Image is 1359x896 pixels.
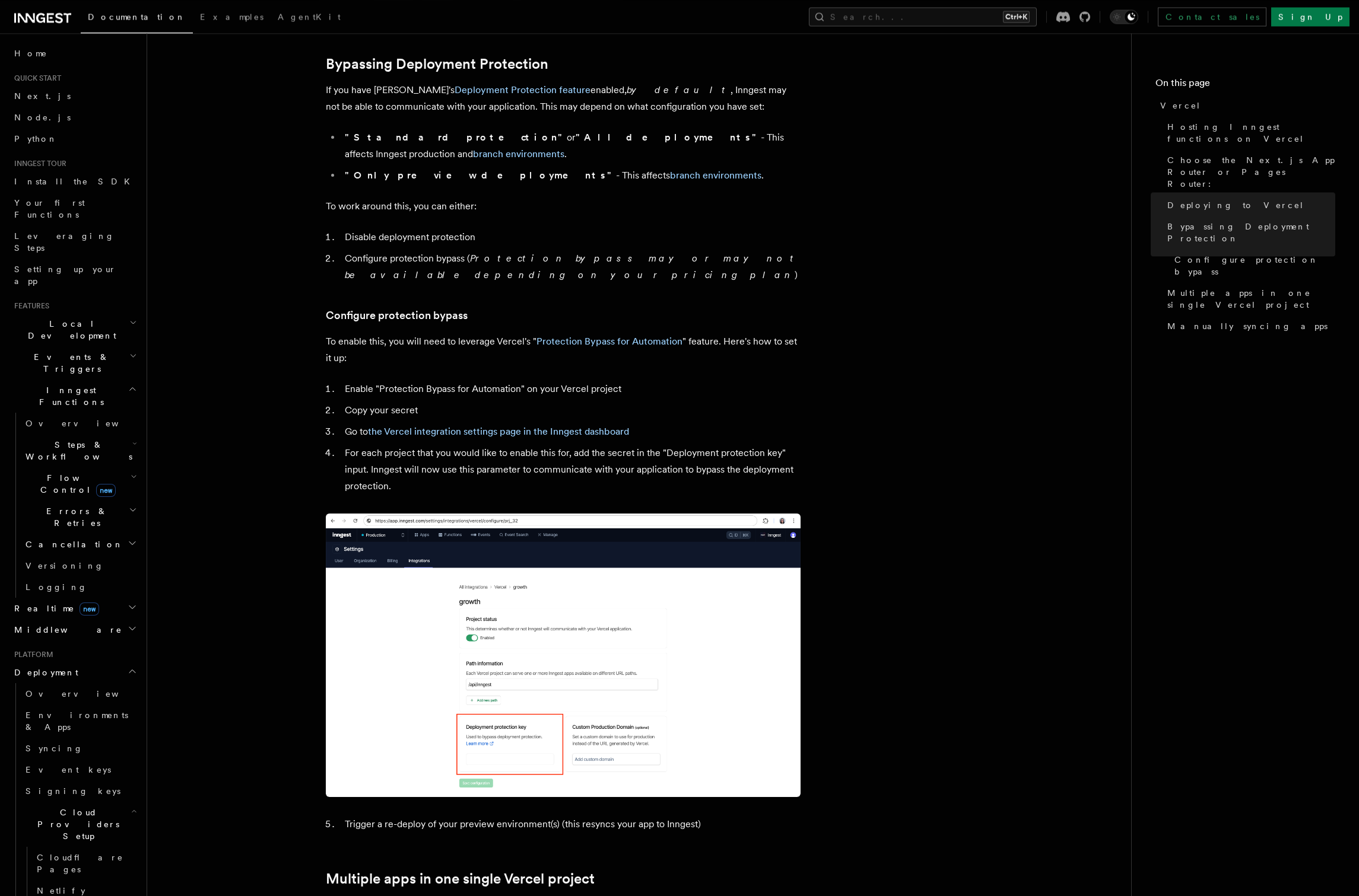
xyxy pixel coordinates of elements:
span: Bypassing Deployment Protection [1167,221,1335,244]
span: Deployment [9,667,78,678]
span: Leveraging Steps [14,231,115,253]
button: Steps & Workflows [21,434,139,467]
button: Middleware [9,619,139,640]
button: Cancellation [21,534,139,555]
span: new [96,484,116,497]
span: Choose the Next.js App Router or Pages Router: [1167,154,1335,190]
span: Middleware [9,624,122,636]
a: Python [9,128,139,149]
span: Event keys [26,765,111,774]
img: A Vercel protection bypass secret added in the Inngest dashboard [326,514,801,797]
span: Environments & Apps [26,710,128,732]
button: Events & Triggers [9,346,139,380]
a: Versioning [21,555,139,576]
span: Inngest Functions [9,384,128,408]
span: Cloud Providers Setup [21,806,131,842]
li: Trigger a re-deploy of your preview environment(s) (this resyncs your app to Inngest) [341,816,801,833]
a: Logging [21,576,139,598]
li: Enable "Protection Bypass for Automation" on your Vercel project [341,381,801,397]
span: Node.js [14,113,71,122]
span: Cloudflare Pages [37,853,123,874]
button: Errors & Retries [21,500,139,534]
span: Features [9,301,49,311]
div: Inngest Functions [9,413,139,598]
a: Hosting Inngest functions on Vercel [1163,116,1335,149]
span: Install the SDK [14,177,137,186]
a: Bypassing Deployment Protection [1163,216,1335,249]
li: Configure protection bypass ( ) [341,250,801,283]
em: Protection bypass may or may not be available depending on your pricing plan [345,253,799,280]
a: Vercel [1155,95,1335,116]
a: Your first Functions [9,192,139,225]
span: Home [14,47,47,59]
span: Local Development [9,318,129,342]
li: or - This affects Inngest production and . [341,129,801,162]
li: - This affects . [341,167,801,184]
span: Flow Control [21,472,131,496]
strong: "Standard protection" [345,132,567,143]
a: Multiple apps in one single Vercel project [1163,282,1335,315]
span: Realtime [9,602,99,614]
a: Configure protection bypass [326,307,468,324]
a: Examples [193,4,271,32]
span: Manually syncing apps [1167,320,1328,332]
span: Errors & Retries [21,505,129,529]
button: Cloud Providers Setup [21,802,139,847]
strong: "Only preview deployments" [345,170,616,181]
a: Sign Up [1271,7,1350,26]
span: Setting up your app [14,264,116,286]
button: Flow Controlnew [21,467,139,500]
span: Deploying to Vercel [1167,199,1304,211]
a: Configure protection bypass [1170,249,1335,282]
span: Logging [26,582,87,592]
kbd: Ctrl+K [1003,11,1030,23]
h4: On this page [1155,76,1335,95]
a: Contact sales [1158,7,1266,26]
em: by default [627,84,731,95]
button: Realtimenew [9,598,139,619]
button: Toggle dark mode [1110,9,1138,24]
strong: "All deployments" [576,132,761,143]
span: Python [14,134,58,144]
a: AgentKit [271,4,348,32]
span: Vercel [1160,100,1201,111]
a: Manually syncing apps [1163,315,1335,337]
span: Next.js [14,91,71,101]
p: To work around this, you can either: [326,198,801,215]
button: Deployment [9,662,139,683]
a: Deployment Protection feature [455,84,590,95]
a: Leveraging Steps [9,225,139,259]
span: Netlify [37,886,85,895]
button: Search...Ctrl+K [809,7,1037,26]
span: Quick start [9,74,61,83]
a: Overview [21,413,139,434]
span: Platform [9,650,53,659]
span: Your first Functions [14,198,85,219]
span: Hosting Inngest functions on Vercel [1167,121,1335,145]
a: Choose the Next.js App Router or Pages Router: [1163,149,1335,194]
a: branch environments [670,170,761,181]
span: Documentation [88,12,186,21]
a: Bypassing Deployment Protection [326,56,548,72]
a: Cloudflare Pages [32,847,139,880]
a: Home [9,43,139,64]
span: Configure protection bypass [1174,254,1335,278]
a: Documentation [81,4,193,33]
p: To enable this, you will need to leverage Vercel's " " feature. Here's how to set it up: [326,333,801,366]
span: AgentKit [278,12,341,21]
a: Node.js [9,107,139,128]
span: Overview [26,689,148,699]
a: the Vercel integration settings page in the Inngest dashboard [368,426,629,437]
a: Environments & Apps [21,704,139,738]
button: Inngest Functions [9,380,139,413]
span: Overview [26,419,148,428]
a: Signing keys [21,780,139,802]
a: Install the SDK [9,171,139,192]
a: Overview [21,683,139,704]
span: new [80,602,99,616]
span: Multiple apps in one single Vercel project [1167,287,1335,311]
a: Deploying to Vercel [1163,194,1335,216]
button: Local Development [9,313,139,346]
a: Syncing [21,738,139,759]
a: Next.js [9,85,139,107]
